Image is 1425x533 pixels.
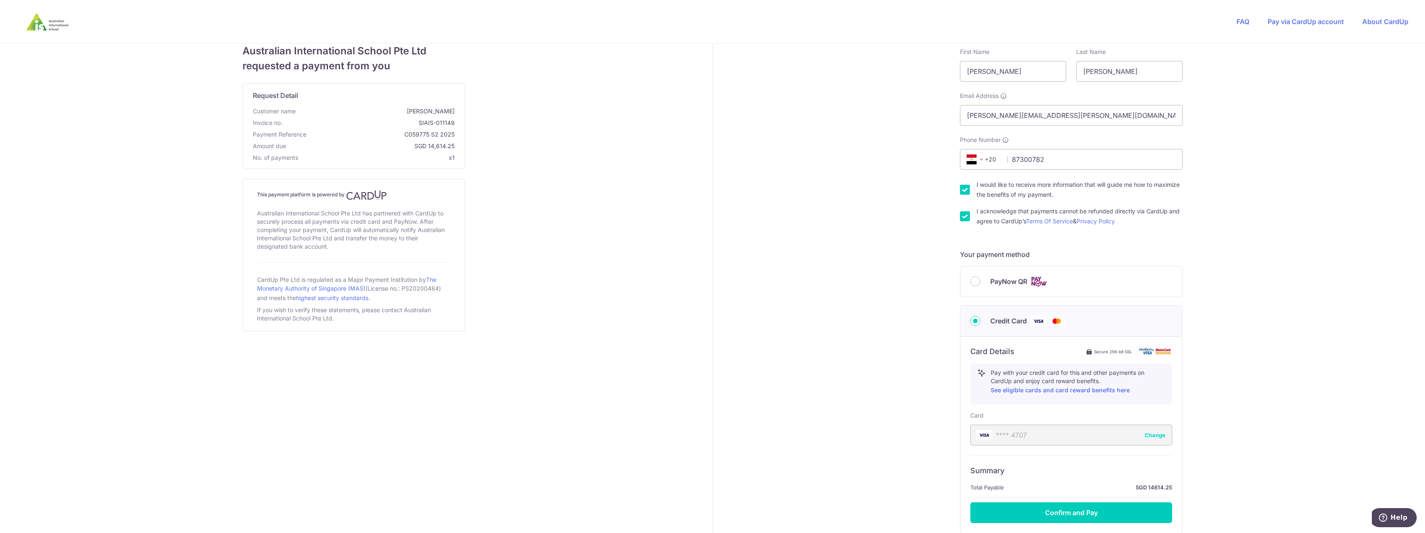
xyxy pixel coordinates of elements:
[991,369,1165,395] p: Pay with your credit card for this and other payments on CardUp and enjoy card reward benefits.
[242,44,465,59] span: Australian International School Pte Ltd
[1030,316,1047,326] img: Visa
[1372,508,1417,529] iframe: Opens a widget where you can find more information
[242,59,465,73] span: requested a payment from you
[977,206,1183,226] label: I acknowledge that payments cannot be refunded directly via CardUp and agree to CardUp’s &
[253,131,306,138] span: translation missing: en.payment_reference
[296,294,368,301] a: highest security standards
[253,91,298,100] span: translation missing: en.request_detail
[289,142,455,150] span: SGD 14,614.25
[1031,276,1047,287] img: Cards logo
[967,154,987,164] span: +20
[970,466,1172,476] h6: Summary
[253,107,296,115] span: Customer name
[253,142,286,150] span: Amount due
[1076,61,1183,82] input: Last name
[1007,482,1172,492] strong: SGD 14614.25
[970,276,1172,287] div: PayNow QR Cards logo
[1076,48,1106,56] label: Last Name
[257,208,451,252] div: Australian International School Pte Ltd has partnered with CardUp to securely process all payment...
[960,92,999,100] span: Email Address
[449,154,455,161] span: x1
[990,316,1027,326] span: Credit Card
[960,48,989,56] label: First Name
[964,154,1001,164] span: +20
[970,502,1172,523] button: Confirm and Pay
[1094,348,1132,355] span: Secure 256-bit SSL
[960,105,1183,126] input: Email address
[970,316,1172,326] div: Credit Card Visa Mastercard
[253,119,282,127] span: Invoice no.
[960,61,1066,82] input: First name
[1026,218,1073,225] a: Terms Of Service
[253,154,298,162] span: No. of payments
[310,130,455,139] span: C059775 S2 2025
[960,249,1183,259] h5: Your payment method
[970,411,984,420] label: Card
[1145,431,1165,439] button: Change
[257,273,451,304] div: CardUp Pte Ltd is regulated as a Major Payment Institution by (License no.: PS20200484) and meets...
[346,190,387,200] img: CardUp
[1077,218,1115,225] a: Privacy Policy
[1268,17,1344,26] a: Pay via CardUp account
[970,482,1004,492] span: Total Payable
[299,107,455,115] span: [PERSON_NAME]
[970,347,1014,357] h6: Card Details
[991,386,1130,394] a: See eligible cards and card reward benefits here
[1139,348,1172,355] img: card secure
[257,304,451,324] div: If you wish to verify these statements, please contact Australian International School Pte Ltd.
[990,276,1027,286] span: PayNow QR
[1236,17,1249,26] a: FAQ
[1362,17,1408,26] a: About CardUp
[257,190,451,200] h4: This payment platform is powered by
[286,119,455,127] span: SIAIS-011149
[960,136,1001,144] span: Phone Number
[977,180,1183,200] label: I would like to receive more information that will guide me how to maximize the benefits of my pa...
[1048,316,1065,326] img: Mastercard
